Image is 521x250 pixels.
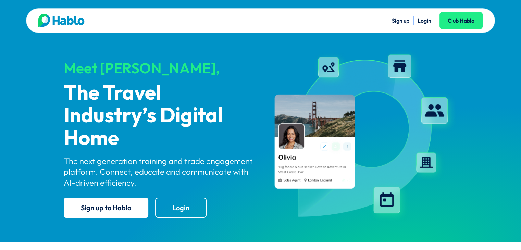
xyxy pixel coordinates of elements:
a: Login [155,198,207,218]
img: hablo-profile-image [266,49,458,224]
a: Login [418,17,431,24]
p: The Travel Industry’s Digital Home [64,82,255,150]
img: Hablo logo main 2 [38,14,85,27]
a: Sign up to Hablo [64,198,148,218]
div: Meet [PERSON_NAME], [64,60,255,76]
a: Club Hablo [439,12,483,29]
p: The next generation training and trade engagement platform. Connect, educate and communicate with... [64,156,255,188]
a: Sign up [392,17,409,24]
